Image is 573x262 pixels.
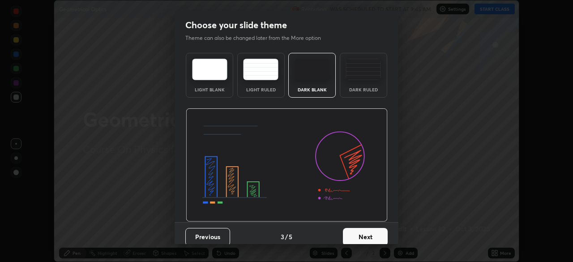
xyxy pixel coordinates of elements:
div: Light Ruled [243,87,279,92]
h2: Choose your slide theme [185,19,287,31]
img: lightRuledTheme.5fabf969.svg [243,59,278,80]
h4: 5 [289,232,292,241]
p: Theme can also be changed later from the More option [185,34,330,42]
img: darkRuledTheme.de295e13.svg [346,59,381,80]
img: darkThemeBanner.d06ce4a2.svg [186,108,388,222]
div: Dark Ruled [346,87,381,92]
h4: 3 [281,232,284,241]
div: Dark Blank [294,87,330,92]
img: lightTheme.e5ed3b09.svg [192,59,227,80]
button: Next [343,228,388,246]
div: Light Blank [192,87,227,92]
img: darkTheme.f0cc69e5.svg [295,59,330,80]
h4: / [285,232,288,241]
button: Previous [185,228,230,246]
